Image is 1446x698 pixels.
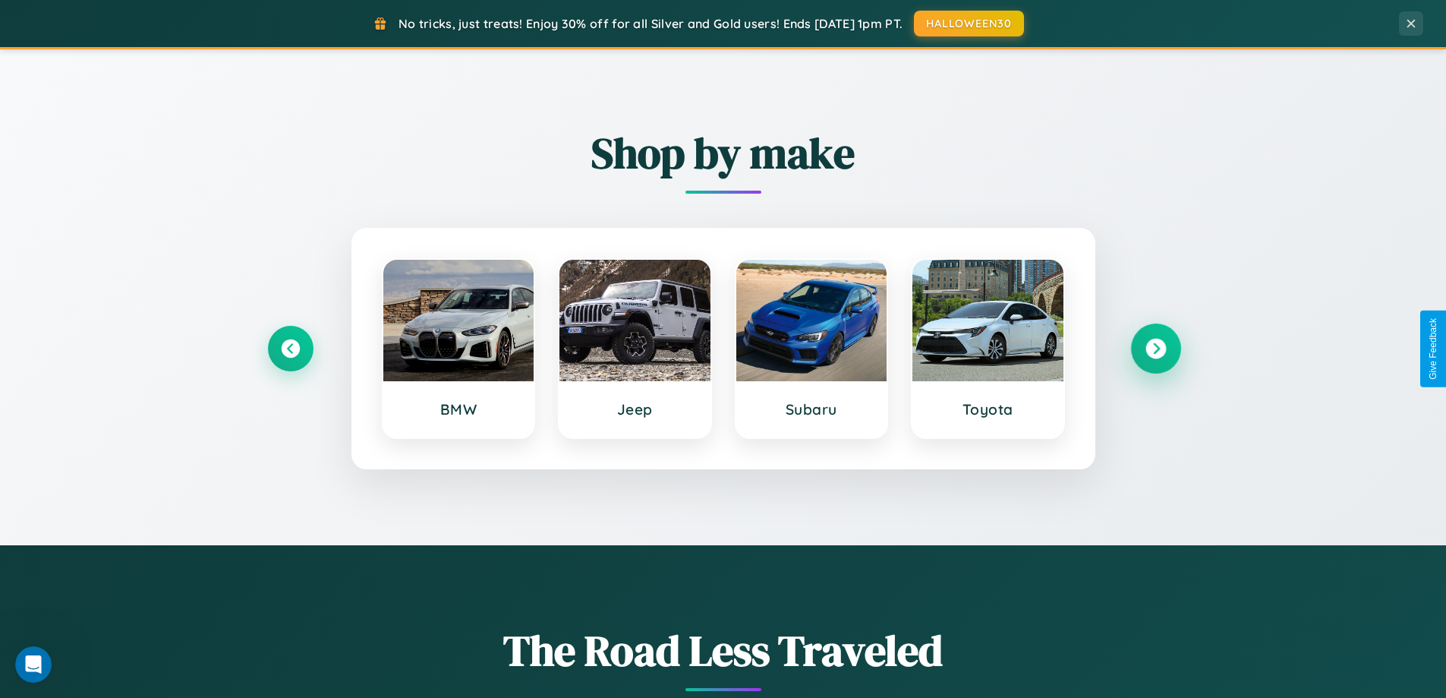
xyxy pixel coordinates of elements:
h3: BMW [399,400,519,418]
div: Give Feedback [1428,318,1438,380]
button: HALLOWEEN30 [914,11,1024,36]
span: No tricks, just treats! Enjoy 30% off for all Silver and Gold users! Ends [DATE] 1pm PT. [399,16,903,31]
h1: The Road Less Traveled [268,621,1179,680]
h3: Toyota [928,400,1048,418]
h3: Subaru [751,400,872,418]
h3: Jeep [575,400,695,418]
iframe: Intercom live chat [15,646,52,683]
h2: Shop by make [268,124,1179,182]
